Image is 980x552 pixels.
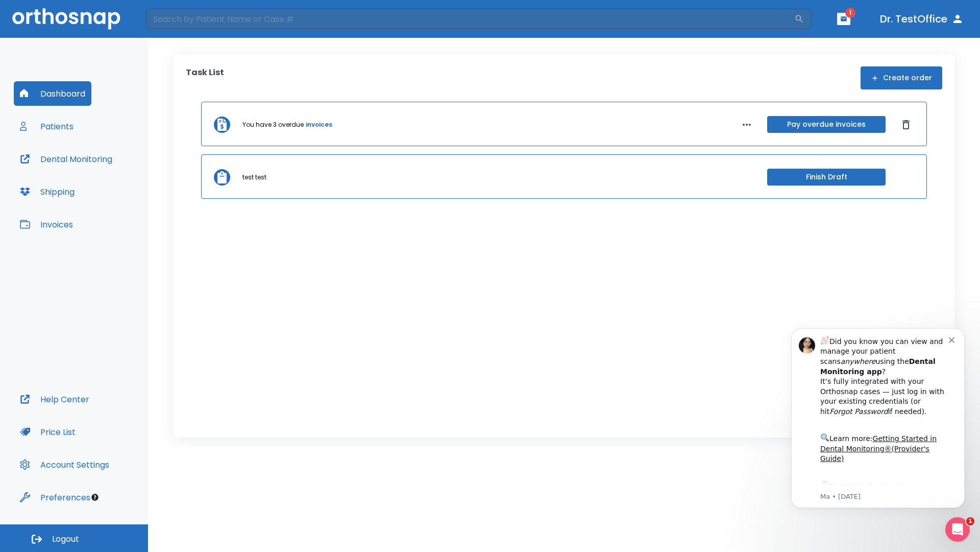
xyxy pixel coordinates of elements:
[945,517,970,542] iframe: Intercom live chat
[14,179,81,204] button: Shipping
[186,66,224,89] p: Task List
[52,534,79,545] span: Logout
[12,8,120,29] img: Orthosnap
[146,9,794,29] input: Search by Patient Name or Case #
[776,315,980,547] iframe: Intercom notifications message
[767,116,886,133] button: Pay overdue invoices
[14,147,118,171] button: Dental Monitoring
[242,120,304,129] p: You have 3 overdue
[845,8,855,18] span: 1
[767,169,886,186] button: Finish Draft
[876,10,968,28] button: Dr. TestOffice
[14,114,80,139] button: Patients
[242,173,266,182] p: test test
[14,387,95,411] button: Help Center
[14,485,96,510] button: Preferences
[90,493,100,502] div: Tooltip anchor
[966,517,974,525] span: 1
[14,81,91,106] button: Dashboard
[14,452,115,477] button: Account Settings
[861,66,942,89] button: Create order
[14,212,79,237] button: Invoices
[898,117,914,133] button: Dismiss
[306,120,332,129] a: invoices
[14,420,82,444] button: Price List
